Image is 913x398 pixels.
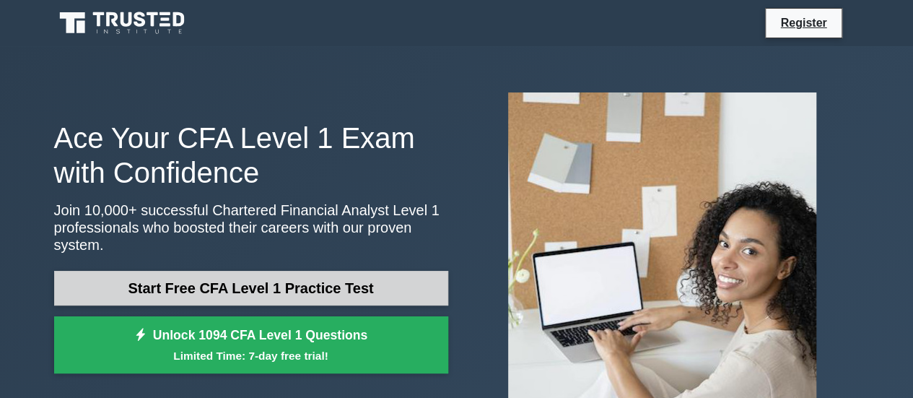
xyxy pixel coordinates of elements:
a: Start Free CFA Level 1 Practice Test [54,271,448,306]
p: Join 10,000+ successful Chartered Financial Analyst Level 1 professionals who boosted their caree... [54,202,448,254]
a: Unlock 1094 CFA Level 1 QuestionsLimited Time: 7-day free trial! [54,316,448,374]
h1: Ace Your CFA Level 1 Exam with Confidence [54,121,448,190]
small: Limited Time: 7-day free trial! [72,347,430,364]
a: Register [772,14,835,32]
